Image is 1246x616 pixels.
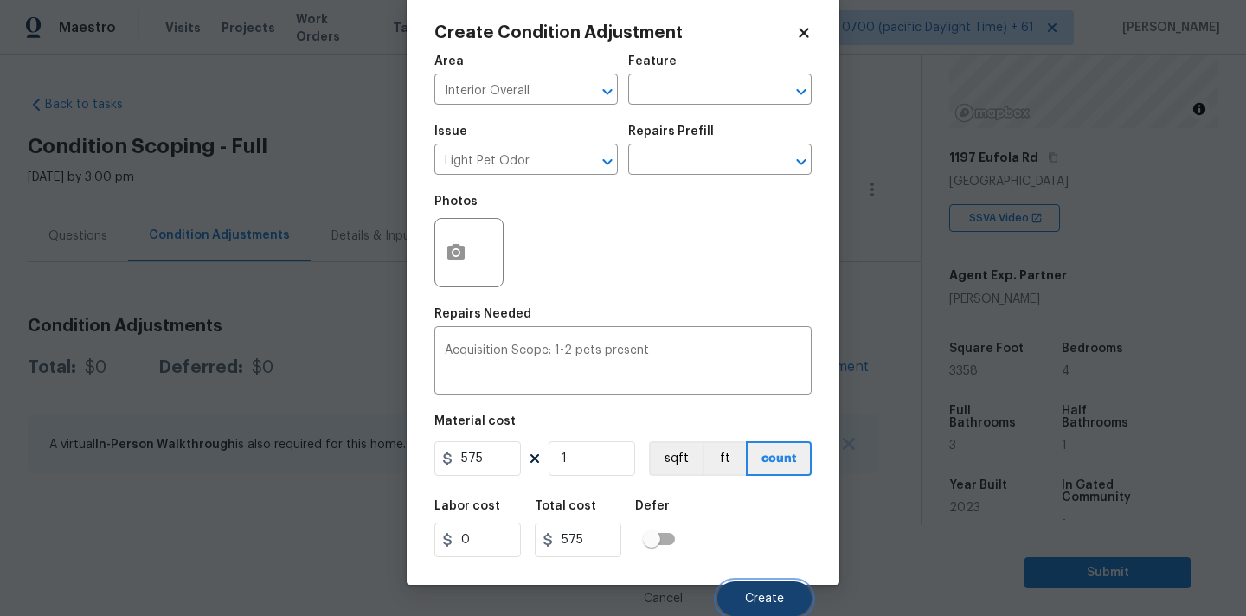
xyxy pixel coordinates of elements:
h5: Defer [635,500,670,512]
h2: Create Condition Adjustment [434,24,796,42]
button: Open [789,80,813,104]
h5: Area [434,55,464,67]
h5: Repairs Prefill [628,125,714,138]
button: Open [595,80,620,104]
h5: Labor cost [434,500,500,512]
span: Cancel [644,593,683,606]
button: Create [717,581,812,616]
button: count [746,441,812,476]
h5: Repairs Needed [434,308,531,320]
button: Open [789,150,813,174]
button: Cancel [616,581,710,616]
h5: Total cost [535,500,596,512]
h5: Feature [628,55,677,67]
button: Open [595,150,620,174]
h5: Issue [434,125,467,138]
button: sqft [649,441,703,476]
h5: Material cost [434,415,516,427]
span: Create [745,593,784,606]
textarea: Acquisition Scope: 1-2 pets present [445,344,801,381]
h5: Photos [434,196,478,208]
button: ft [703,441,746,476]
